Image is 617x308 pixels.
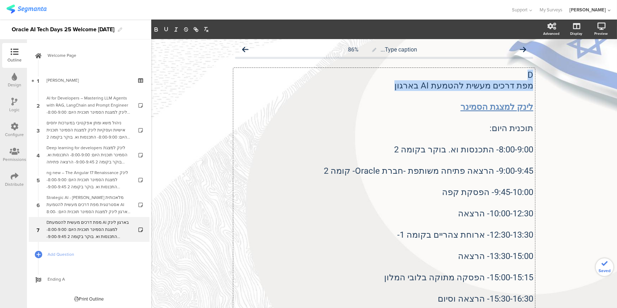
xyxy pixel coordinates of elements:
[37,126,40,134] span: 3
[570,31,582,36] div: Display
[235,229,533,240] p: 12:30-13:30- ארוחת צהריים בקומה 1-
[6,5,47,13] img: segmanta logo
[381,46,417,53] span: Type caption...
[599,268,611,274] span: Saved
[235,187,533,198] p: 9:45-10:00- הפסקת קפה
[512,6,528,13] span: Support
[48,52,138,59] span: Welcome Page
[10,107,20,113] div: Logic
[235,123,533,134] p: תוכנית היום:
[460,102,533,112] a: לינק ל מצגת הסמינר
[7,57,22,63] div: Outline
[569,6,606,13] div: [PERSON_NAME]
[75,296,104,302] div: Print Outline
[29,142,149,167] a: 4 Deep learning for developers לינק ל מצגת הסמינר תוכנית היום: 8:00-9:00- התכנסות וא. בוקר בקומה ...
[47,144,131,166] div: Deep learning for developers לינק ל מצגת הסמינר תוכנית היום: 8:00-9:00- התכנסות וא. בוקר בקומה 2 ...
[235,293,533,304] p: 15:30-16:30- הרצאה וסיום
[235,144,533,155] p: 8:00-9:00- התכנסות וא. בוקר בקומה 2
[29,118,149,142] a: 3 ניהול משא ומתן אפקטיבי במערכות יחסים אישיות ועסקיות לינק ל מצגת הסמינר תוכנית היום: 8:00-9:00- ...
[5,181,24,188] div: Distribute
[235,80,533,91] p: מפת דרכים מעשית להטמעת AI בארגון
[5,131,24,138] div: Configure
[543,31,559,36] div: Advanced
[29,68,149,93] a: 1 [PERSON_NAME]
[235,251,533,261] p: 13:30-15:00- הרצאה
[29,167,149,192] a: 5 ng new – The Angular 17 Renaissance לינק ל מצגת הסמינר תוכנית היום: 8:00-9:00- התכנסות וא. בוקר...
[48,276,138,283] span: Ending A
[47,94,131,116] div: AI for Developers – Mastering LLM Agents with RAG, LangChain and Prompt Engineer לינק ל מצגת הסמי...
[29,93,149,118] a: 2 AI for Developers – Mastering LLM Agents with RAG, LangChain and Prompt Engineer לינק ל מצגת הס...
[48,251,138,258] span: Add Question
[460,102,533,112] u: לינק ל﻿מצגת הסמינר
[37,226,40,233] span: 7
[12,24,114,35] div: Oracle AI Tech Days 25 Welcome [DATE]
[594,31,608,36] div: Preview
[235,166,533,176] p: 9:00-9:45- הרצאה פתיחה משותפת -חברת Oracle- קומה 2
[37,101,40,109] span: 2
[47,119,131,141] div: ניהול משא ומתן אפקטיבי במערכות יחסים אישיות ועסקיות לינק ל מצגת הסמינר תוכנית היום: 8:00-9:00- הת...
[235,208,533,219] p: 10:00-12:30- הרצאה
[47,77,131,84] div: מיקומי סמינר
[37,76,39,84] span: 1
[348,46,359,53] div: 86%
[47,219,131,240] div: Dמפת דרכים מעשית להטמעת AI בארגון לינק ל מצגת הסמינר תוכנית היום: 8:00-9:00- התכנסות וא. בוקר בקו...
[235,272,533,283] p: 15:00-15:15- הפסקה מתוקה בלובי המלון
[47,169,131,190] div: ng new – The Angular 17 Renaissance לינק ל מצגת הסמינר תוכנית היום: 8:00-9:00- התכנסות וא. בוקר ב...
[29,217,149,242] a: 7 Dמפת דרכים מעשית להטמעת AI בארגון לינק ל מצגת הסמינר תוכנית היום: 8:00-9:00- התכנסות וא. בוקר ב...
[37,201,40,209] span: 6
[3,156,26,163] div: Permissions
[37,151,40,159] span: 4
[29,267,149,292] a: Ending A
[235,70,533,80] p: D
[29,192,149,217] a: 6 Strategic AI - [PERSON_NAME] מלאכותית אסטרטגית מפת דרכים מעשית להטמעת AI בארגון לינק ל מצגת הסמ...
[29,43,149,68] a: Welcome Page
[8,82,21,88] div: Design
[37,176,40,184] span: 5
[47,194,131,215] div: Strategic AI - בינה מלאכותית אסטרטגית מפת דרכים מעשית להטמעת AI בארגון לינק ל מצגת הסמינר תוכנית ...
